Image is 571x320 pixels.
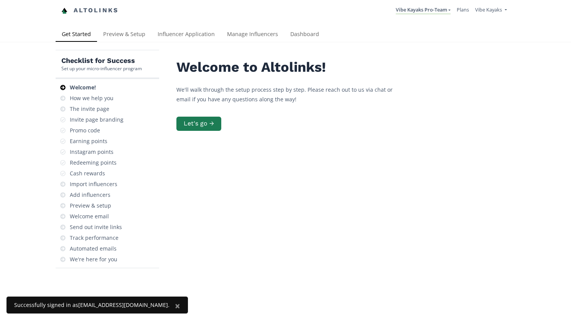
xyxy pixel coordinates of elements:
[475,6,502,13] span: Vibe Kayaks
[396,6,451,15] a: Vibe Kayaks Pro-Team
[70,191,110,199] div: Add influencers
[70,245,117,252] div: Automated emails
[70,256,117,263] div: We're here for you
[70,84,96,91] div: Welcome!
[176,59,406,75] h2: Welcome to Altolinks!
[97,27,151,43] a: Preview & Setup
[457,6,469,13] a: Plans
[14,301,169,309] div: Successfully signed in as [EMAIL_ADDRESS][DOMAIN_NAME] .
[70,234,118,242] div: Track performance
[70,213,109,220] div: Welcome email
[61,65,142,72] div: Set up your micro-influencer program
[167,297,188,315] button: Close
[176,117,221,131] button: Let's go →
[61,8,67,14] img: favicon-32x32.png
[475,6,507,15] a: Vibe Kayaks
[70,116,123,124] div: Invite page branding
[176,85,406,104] p: We'll walk through the setup process step by step. Please reach out to us via chat or email if yo...
[70,223,122,231] div: Send out invite links
[70,159,117,167] div: Redeeming points
[70,202,111,209] div: Preview & setup
[221,27,284,43] a: Manage Influencers
[61,4,119,17] a: Altolinks
[70,127,100,134] div: Promo code
[70,180,117,188] div: Import influencers
[56,27,97,43] a: Get Started
[70,170,105,177] div: Cash rewards
[70,148,114,156] div: Instagram points
[70,94,114,102] div: How we help you
[70,105,109,113] div: The invite page
[70,137,107,145] div: Earning points
[175,299,180,312] span: ×
[284,27,325,43] a: Dashboard
[61,56,142,65] h5: Checklist for Success
[151,27,221,43] a: Influencer Application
